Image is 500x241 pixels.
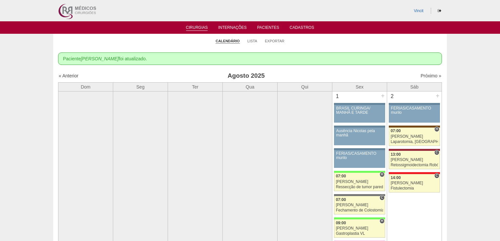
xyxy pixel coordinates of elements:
[265,39,284,43] a: Exportar
[336,226,384,231] div: [PERSON_NAME]
[336,174,346,178] span: 07:00
[389,151,440,169] a: C 13:00 [PERSON_NAME] Retossigmoidectomia Robótica
[81,56,118,61] em: [PERSON_NAME]
[332,82,387,91] th: Sex
[391,181,438,185] div: [PERSON_NAME]
[387,91,397,101] div: 2
[336,221,346,225] span: 09:00
[59,73,78,78] a: « Anterior
[218,25,247,32] a: Internações
[336,129,383,137] div: Ausência Nicolas pela manhã
[336,185,384,189] div: Ressecção de tumor parede abdominal pélvica
[421,73,441,78] a: Próximo »
[336,180,384,184] div: [PERSON_NAME]
[334,128,385,145] a: Ausência Nicolas pela manhã
[391,186,438,191] div: Fistulectomia
[391,134,438,139] div: [PERSON_NAME]
[334,196,385,214] a: C 07:00 [PERSON_NAME] Fechamento de Colostomia ou Enterostomia
[334,148,385,150] div: Key: Aviso
[223,82,278,91] th: Qua
[334,171,385,173] div: Key: Brasil
[391,129,401,133] span: 07:00
[58,52,442,65] div: Paciente foi atualizado.
[389,174,440,192] a: C 14:00 [PERSON_NAME] Fistulectomia
[389,103,440,105] div: Key: Aviso
[391,106,438,115] div: FÉRIAS/CASAMENTO murilo
[334,194,385,196] div: Key: Santa Catarina
[334,219,385,238] a: H 09:00 [PERSON_NAME] Gastroplastia VL
[380,195,385,200] span: Consultório
[216,39,240,44] a: Calendário
[389,105,440,123] a: FÉRIAS/CASAMENTO murilo
[434,150,439,155] span: Consultório
[151,71,342,81] h3: Agosto 2025
[389,149,440,151] div: Key: Sírio Libanês
[332,91,343,101] div: 1
[380,172,385,177] span: Hospital
[290,25,314,32] a: Cadastros
[389,126,440,128] div: Key: Santa Joana
[278,82,332,91] th: Qui
[334,126,385,128] div: Key: Aviso
[389,172,440,174] div: Key: Assunção
[435,91,440,100] div: +
[336,231,384,236] div: Gastroplastia VL
[391,175,401,180] span: 14:00
[334,217,385,219] div: Key: Brasil
[380,91,385,100] div: +
[334,150,385,168] a: FÉRIAS/CASAMENTO murilo
[414,9,424,13] a: Vincit
[380,218,385,224] span: Hospital
[58,82,113,91] th: Dom
[334,103,385,105] div: Key: Aviso
[336,106,383,115] div: BRASIL CURINGA/ MANHÃ E TARDE
[336,197,346,202] span: 07:00
[438,9,441,13] i: Sair
[391,152,401,157] span: 13:00
[434,127,439,132] span: Hospital
[257,25,279,32] a: Pacientes
[336,151,383,160] div: FÉRIAS/CASAMENTO murilo
[336,203,384,207] div: [PERSON_NAME]
[247,39,257,43] a: Lista
[334,173,385,191] a: H 07:00 [PERSON_NAME] Ressecção de tumor parede abdominal pélvica
[186,25,208,31] a: Cirurgias
[336,208,384,212] div: Fechamento de Colostomia ou Enterostomia
[113,82,168,91] th: Seg
[391,163,438,167] div: Retossigmoidectomia Robótica
[168,82,223,91] th: Ter
[389,128,440,146] a: H 07:00 [PERSON_NAME] Laparotomia, [GEOGRAPHIC_DATA], Drenagem, Bridas
[391,140,438,144] div: Laparotomia, [GEOGRAPHIC_DATA], Drenagem, Bridas
[434,173,439,178] span: Consultório
[387,82,442,91] th: Sáb
[334,105,385,123] a: BRASIL CURINGA/ MANHÃ E TARDE
[391,158,438,162] div: [PERSON_NAME]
